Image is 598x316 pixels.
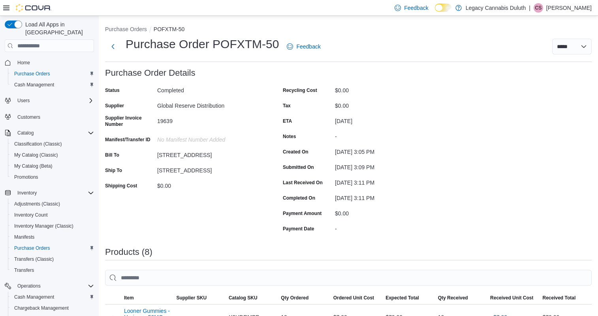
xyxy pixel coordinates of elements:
button: Promotions [8,172,97,183]
span: Inventory Manager (Classic) [11,221,94,231]
span: My Catalog (Classic) [14,152,58,158]
span: Cash Management [14,294,54,300]
button: Inventory [2,187,97,198]
button: Catalog [14,128,37,138]
span: Home [17,60,30,66]
p: [PERSON_NAME] [546,3,592,13]
span: Manifests [11,232,94,242]
span: Cash Management [14,82,54,88]
span: Inventory Manager (Classic) [14,223,73,229]
h3: Purchase Order Details [105,68,196,78]
span: Cash Management [11,80,94,90]
label: Submitted On [283,164,314,170]
span: Item [124,295,134,301]
button: Purchase Orders [8,243,97,254]
span: Inventory [17,190,37,196]
button: Customers [2,111,97,122]
div: - [335,130,441,140]
button: Transfers (Classic) [8,254,97,265]
label: Manifest/Transfer ID [105,136,150,143]
span: Chargeback Management [11,303,94,313]
input: Dark Mode [435,4,451,12]
span: Transfers [11,266,94,275]
span: Load All Apps in [GEOGRAPHIC_DATA] [22,21,94,36]
span: Classification (Classic) [14,141,62,147]
label: Supplier Invoice Number [105,115,154,127]
a: Inventory Manager (Classic) [11,221,77,231]
button: Qty Received [435,292,487,304]
label: Supplier [105,103,124,109]
a: Customers [14,112,43,122]
a: Inventory Count [11,210,51,220]
div: Completed [157,84,263,93]
button: Received Unit Cost [487,292,539,304]
label: Tax [283,103,291,109]
button: Qty Ordered [278,292,330,304]
a: My Catalog (Classic) [11,150,61,160]
a: Adjustments (Classic) [11,199,63,209]
span: Catalog [17,130,34,136]
div: Global Reserve Distribution [157,99,263,109]
p: | [529,3,530,13]
span: Qty Ordered [281,295,308,301]
div: $0.00 [335,84,441,93]
button: My Catalog (Beta) [8,161,97,172]
span: Inventory Count [11,210,94,220]
div: [DATE] 3:09 PM [335,161,441,170]
div: [DATE] 3:11 PM [335,192,441,201]
span: Users [14,96,94,105]
span: Catalog SKU [229,295,258,301]
span: Manifests [14,234,34,240]
div: [STREET_ADDRESS] [157,164,263,174]
p: Legacy Cannabis Duluth [466,3,526,13]
label: Notes [283,133,296,140]
span: Users [17,97,30,104]
a: Cash Management [11,292,57,302]
button: Received Total [540,292,592,304]
span: Operations [17,283,41,289]
button: Catalog SKU [226,292,278,304]
label: Created On [283,149,308,155]
span: Feedback [404,4,428,12]
span: Qty Received [438,295,468,301]
label: Payment Amount [283,210,322,217]
span: Supplier SKU [176,295,207,301]
button: Adjustments (Classic) [8,198,97,209]
span: Operations [14,281,94,291]
div: [DATE] 3:11 PM [335,176,441,186]
div: $0.00 [335,99,441,109]
img: Cova [16,4,51,12]
span: Ordered Unit Cost [333,295,374,301]
span: Transfers (Classic) [11,254,94,264]
button: Users [14,96,33,105]
span: Received Total [543,295,576,301]
span: Purchase Orders [11,243,94,253]
a: My Catalog (Beta) [11,161,56,171]
button: Cash Management [8,292,97,303]
label: Last Received On [283,180,323,186]
button: Operations [2,280,97,292]
button: Inventory [14,188,40,198]
span: Promotions [11,172,94,182]
span: Transfers (Classic) [14,256,54,262]
button: POFXTM-50 [154,26,185,32]
a: Cash Management [11,80,57,90]
span: Chargeback Management [14,305,69,311]
span: My Catalog (Beta) [14,163,53,169]
button: Next [105,39,121,54]
a: Promotions [11,172,41,182]
div: [DATE] [335,115,441,124]
span: Transfers [14,267,34,273]
a: Home [14,58,33,67]
span: Purchase Orders [14,71,50,77]
span: Feedback [296,43,320,50]
button: My Catalog (Classic) [8,150,97,161]
span: Adjustments (Classic) [11,199,94,209]
nav: An example of EuiBreadcrumbs [105,25,592,35]
a: Classification (Classic) [11,139,65,149]
label: Payment Date [283,226,314,232]
span: Customers [14,112,94,122]
button: Supplier SKU [173,292,225,304]
span: Expected Total [386,295,419,301]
